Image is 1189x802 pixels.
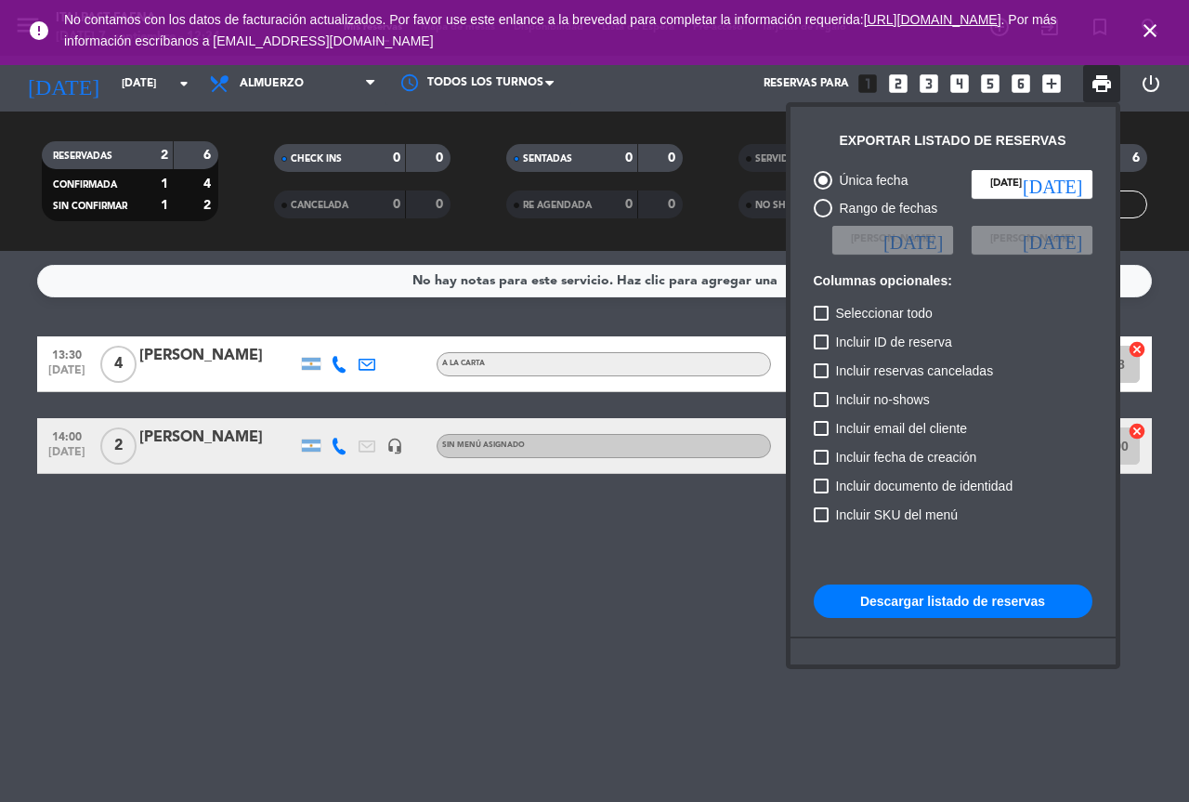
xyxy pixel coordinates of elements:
[1023,175,1082,193] i: [DATE]
[836,360,994,382] span: Incluir reservas canceladas
[814,585,1092,618] button: Descargar listado de reservas
[851,231,934,248] span: [PERSON_NAME]
[28,20,50,42] i: error
[883,230,943,249] i: [DATE]
[864,12,1001,27] a: [URL][DOMAIN_NAME]
[1139,20,1161,42] i: close
[64,12,1056,48] a: . Por más información escríbanos a [EMAIL_ADDRESS][DOMAIN_NAME]
[836,446,977,468] span: Incluir fecha de creación
[814,273,1092,289] h6: Columnas opcionales:
[832,170,908,191] div: Única fecha
[840,130,1066,151] div: Exportar listado de reservas
[836,302,933,324] span: Seleccionar todo
[1023,230,1082,249] i: [DATE]
[836,504,959,526] span: Incluir SKU del menú
[836,331,952,353] span: Incluir ID de reserva
[1091,72,1113,95] span: print
[64,12,1056,48] span: No contamos con los datos de facturación actualizados. Por favor use este enlance a la brevedad p...
[836,417,968,440] span: Incluir email del cliente
[836,475,1013,497] span: Incluir documento de identidad
[836,388,930,411] span: Incluir no-shows
[832,198,938,219] div: Rango de fechas
[990,231,1074,248] span: [PERSON_NAME]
